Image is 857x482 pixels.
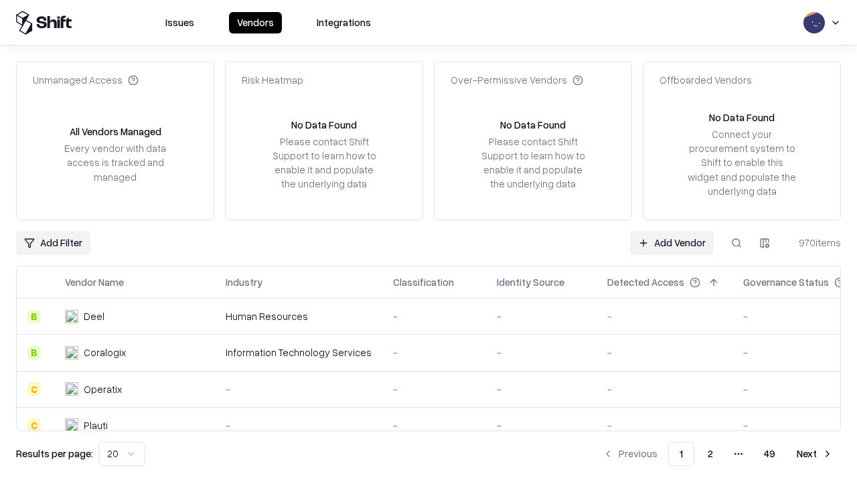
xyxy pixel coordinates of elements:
div: Classification [393,275,454,289]
div: - [393,382,475,396]
button: Add Filter [16,231,90,255]
div: - [607,418,722,432]
div: 970 items [787,236,841,250]
div: Information Technology Services [226,345,372,359]
div: - [497,382,586,396]
div: Vendor Name [65,275,124,289]
div: C [27,382,41,396]
div: Over-Permissive Vendors [451,73,583,87]
button: Integrations [309,12,379,33]
button: 1 [668,442,694,466]
div: Every vendor with data access is tracked and managed [60,141,171,183]
div: - [393,418,475,432]
div: Detected Access [607,275,684,289]
div: - [497,345,586,359]
div: Connect your procurement system to Shift to enable this widget and populate the underlying data [686,127,797,198]
div: - [607,345,722,359]
div: C [27,418,41,432]
a: Add Vendor [630,231,714,255]
div: - [393,345,475,359]
div: Unmanaged Access [33,73,139,87]
div: Operatix [84,382,122,396]
img: Deel [65,310,78,323]
img: Coralogix [65,346,78,359]
button: 2 [697,442,724,466]
div: Human Resources [226,309,372,323]
div: B [27,310,41,323]
div: Governance Status [743,275,829,289]
img: Operatix [65,382,78,396]
div: Deel [84,309,104,323]
div: No Data Found [709,110,775,125]
nav: pagination [595,442,841,466]
div: - [497,309,586,323]
div: - [607,309,722,323]
div: Coralogix [84,345,126,359]
button: Issues [157,12,202,33]
img: Plauti [65,418,78,432]
div: - [393,309,475,323]
div: - [607,382,722,396]
div: All Vendors Managed [70,125,161,139]
div: B [27,346,41,359]
div: Industry [226,275,262,289]
div: - [226,418,372,432]
button: 49 [753,442,786,466]
div: Please contact Shift Support to learn how to enable it and populate the underlying data [268,135,380,191]
button: Vendors [229,12,282,33]
div: No Data Found [291,118,357,132]
div: Plauti [84,418,108,432]
div: Risk Heatmap [242,73,303,87]
div: Please contact Shift Support to learn how to enable it and populate the underlying data [477,135,589,191]
div: - [497,418,586,432]
button: Next [789,442,841,466]
div: - [226,382,372,396]
p: Results per page: [16,447,93,461]
div: Offboarded Vendors [659,73,752,87]
div: No Data Found [500,118,566,132]
div: Identity Source [497,275,564,289]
